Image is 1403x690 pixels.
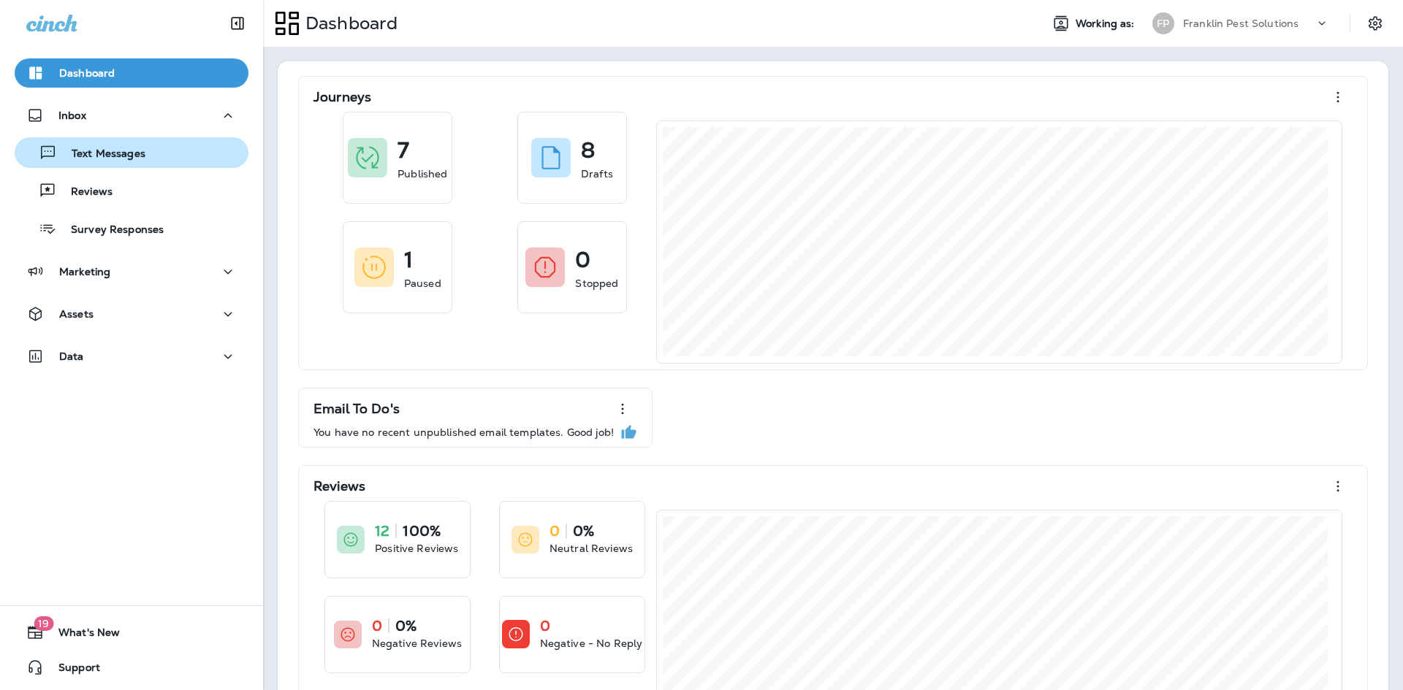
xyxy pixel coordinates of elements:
p: Negative Reviews [372,636,462,651]
button: Survey Responses [15,213,248,244]
p: Neutral Reviews [550,541,633,556]
span: Working as: [1076,18,1138,30]
p: Inbox [58,110,86,121]
p: Dashboard [300,12,398,34]
p: 0 [575,253,590,267]
button: Reviews [15,175,248,206]
button: Support [15,653,248,682]
p: Email To Do's [313,402,400,416]
p: Drafts [581,166,613,181]
p: 0% [395,618,417,633]
div: FP [1152,12,1174,34]
button: Assets [15,299,248,329]
p: Published [398,166,447,181]
button: Data [15,342,248,371]
p: Stopped [575,276,618,291]
p: 100% [403,524,441,538]
p: Franklin Pest Solutions [1183,18,1299,29]
button: Dashboard [15,58,248,88]
button: Settings [1362,10,1388,37]
p: 8 [581,143,595,158]
p: Data [59,350,84,362]
p: 1 [404,253,413,267]
p: 0 [540,618,550,633]
span: Support [44,662,100,679]
p: Assets [59,308,94,320]
p: Positive Reviews [375,541,458,556]
p: Negative - No Reply [540,636,643,651]
p: Reviews [56,185,113,199]
button: 19What's New [15,618,248,647]
p: 0% [573,524,594,538]
p: Reviews [313,479,365,494]
p: 0 [372,618,382,633]
button: Text Messages [15,137,248,168]
p: Survey Responses [56,223,164,237]
p: 7 [398,143,409,158]
p: Paused [404,276,441,291]
button: Collapse Sidebar [217,9,258,38]
p: 12 [375,524,389,538]
p: Marketing [59,266,110,277]
button: Marketing [15,257,248,286]
p: Dashboard [59,67,115,79]
p: 0 [550,524,560,538]
button: Inbox [15,101,248,130]
span: What's New [44,626,120,644]
p: Journeys [313,90,371,104]
p: Text Messages [57,147,145,161]
p: You have no recent unpublished email templates. Good job! [313,426,614,438]
span: 19 [34,616,53,631]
